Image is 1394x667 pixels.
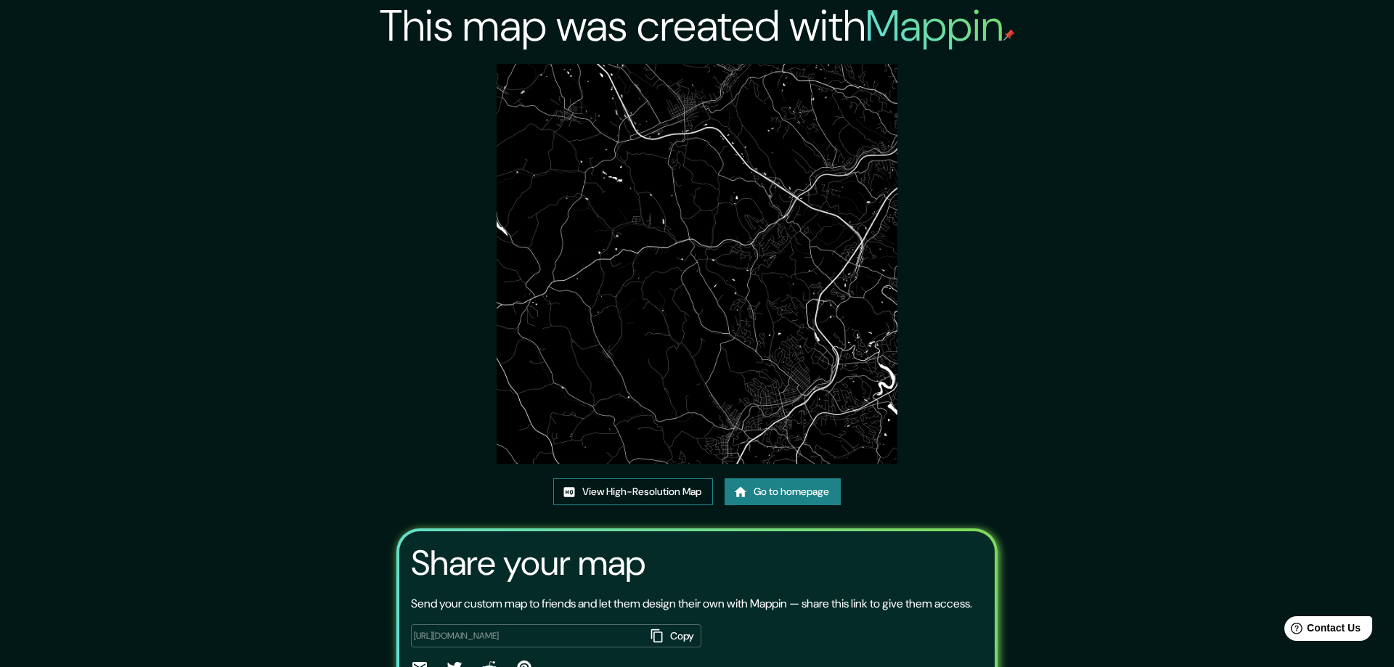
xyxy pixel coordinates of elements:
iframe: Help widget launcher [1265,610,1378,651]
img: mappin-pin [1003,29,1015,41]
button: Copy [645,624,701,648]
p: Send your custom map to friends and let them design their own with Mappin — share this link to gi... [411,595,972,613]
h3: Share your map [411,543,645,584]
a: Go to homepage [725,478,841,505]
img: created-map [497,64,897,464]
a: View High-Resolution Map [553,478,713,505]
